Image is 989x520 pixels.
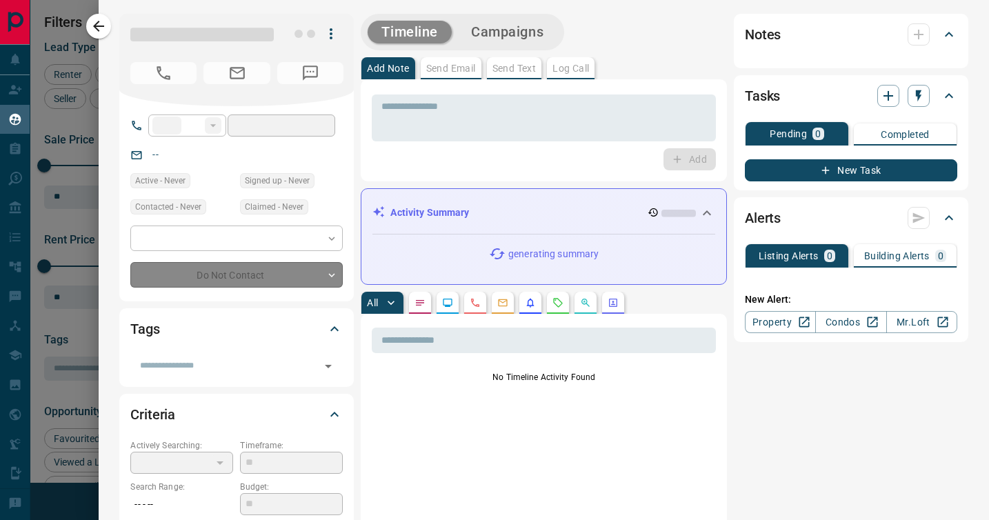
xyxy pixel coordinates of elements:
div: Alerts [745,201,957,234]
button: New Task [745,159,957,181]
p: Building Alerts [864,251,930,261]
div: Do Not Contact [130,262,343,288]
div: Criteria [130,398,343,431]
p: Actively Searching: [130,439,233,452]
p: Listing Alerts [759,251,819,261]
span: No Number [130,62,197,84]
span: Active - Never [135,174,186,188]
p: Search Range: [130,481,233,493]
p: Pending [770,129,807,139]
p: Completed [881,130,930,139]
p: Activity Summary [390,206,469,220]
h2: Tags [130,318,159,340]
h2: Notes [745,23,781,46]
div: Tags [130,312,343,346]
span: No Email [203,62,270,84]
span: No Number [277,62,343,84]
h2: Criteria [130,403,175,426]
p: Timeframe: [240,439,343,452]
div: Tasks [745,79,957,112]
p: Add Note [367,63,409,73]
h2: Alerts [745,207,781,229]
svg: Requests [552,297,563,308]
p: 0 [938,251,943,261]
p: No Timeline Activity Found [372,371,716,383]
p: -- - -- [130,493,233,516]
svg: Listing Alerts [525,297,536,308]
svg: Lead Browsing Activity [442,297,453,308]
svg: Emails [497,297,508,308]
button: Campaigns [457,21,557,43]
p: Budget: [240,481,343,493]
svg: Notes [414,297,426,308]
p: 0 [815,129,821,139]
span: Claimed - Never [245,200,303,214]
a: Property [745,311,816,333]
h2: Tasks [745,85,780,107]
a: -- [152,149,158,160]
p: 0 [827,251,832,261]
span: Signed up - Never [245,174,310,188]
a: Mr.Loft [886,311,957,333]
svg: Opportunities [580,297,591,308]
svg: Agent Actions [608,297,619,308]
svg: Calls [470,297,481,308]
button: Timeline [368,21,452,43]
div: Activity Summary [372,200,715,226]
p: New Alert: [745,292,957,307]
div: Notes [745,18,957,51]
p: generating summary [508,247,599,261]
span: Contacted - Never [135,200,201,214]
a: Condos [815,311,886,333]
button: Open [319,357,338,376]
p: All [367,298,378,308]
